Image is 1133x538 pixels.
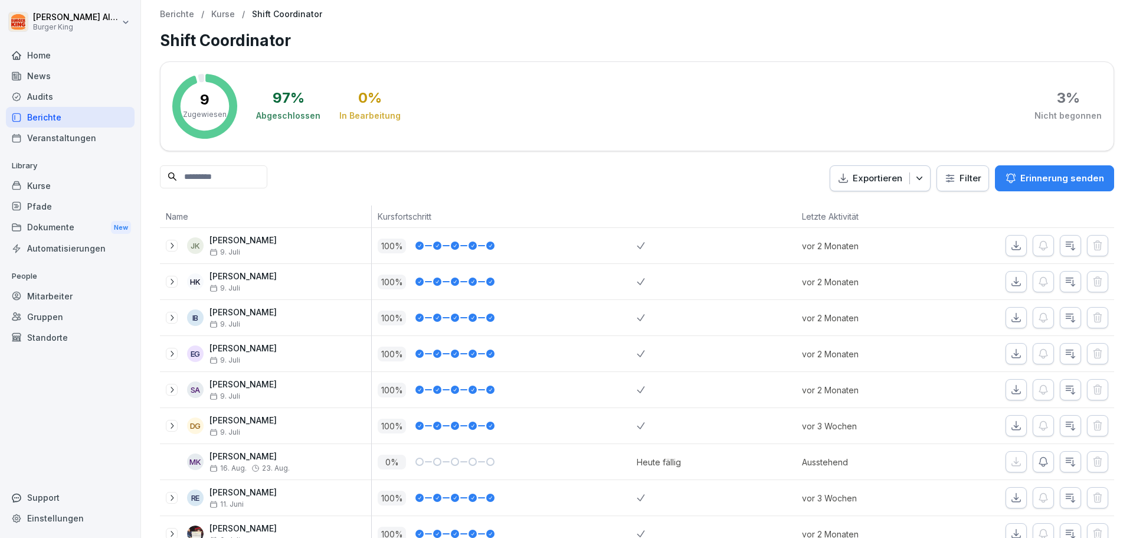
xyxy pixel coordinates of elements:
p: / [242,9,245,19]
p: vor 2 Monaten [802,384,929,396]
a: Berichte [160,9,194,19]
p: 100 % [378,239,406,253]
div: Abgeschlossen [256,110,320,122]
div: 0 % [358,91,382,105]
div: DG [187,418,204,434]
p: vor 2 Monaten [802,348,929,360]
span: 9. Juli [209,248,240,256]
div: SA [187,382,204,398]
p: vor 2 Monaten [802,312,929,324]
p: 9 [200,93,209,107]
a: Kurse [211,9,235,19]
div: RE [187,490,204,506]
p: 100 % [378,419,406,433]
p: 100 % [378,383,406,397]
span: 9. Juli [209,320,240,328]
div: MK [187,454,204,470]
p: [PERSON_NAME] [209,236,277,246]
div: JK [187,237,204,254]
p: [PERSON_NAME] [209,416,277,426]
h1: Shift Coordinator [160,29,1114,52]
p: Erinnerung senden [1020,172,1104,185]
p: 100 % [378,491,406,506]
div: Filter [944,172,981,184]
p: Ausstehend [802,456,929,468]
a: Home [6,45,135,66]
p: Shift Coordinator [252,9,322,19]
p: [PERSON_NAME] [209,272,277,282]
p: [PERSON_NAME] [209,524,277,534]
div: In Bearbeitung [339,110,401,122]
span: 23. Aug. [262,464,290,472]
div: Nicht begonnen [1034,110,1102,122]
p: 100 % [378,275,406,289]
p: 100 % [378,311,406,325]
a: Veranstaltungen [6,128,135,148]
p: [PERSON_NAME] Albakkour [33,12,119,22]
p: Zugewiesen [183,109,227,120]
p: [PERSON_NAME] [209,380,277,390]
p: 100 % [378,347,406,361]
p: vor 2 Monaten [802,240,929,252]
a: Standorte [6,327,135,348]
button: Filter [937,166,988,191]
p: Exportieren [853,172,902,185]
div: HK [187,273,204,290]
span: 9. Juli [209,284,240,292]
div: 97 % [273,91,304,105]
p: vor 3 Wochen [802,420,929,432]
p: Library [6,156,135,175]
button: Exportieren [830,165,931,192]
p: Letzte Aktivität [802,210,923,223]
a: Mitarbeiter [6,286,135,307]
p: [PERSON_NAME] [209,452,290,462]
span: 9. Juli [209,428,240,436]
span: 9. Juli [209,356,240,364]
div: New [111,221,131,234]
a: Audits [6,86,135,107]
p: vor 3 Wochen [802,492,929,504]
div: Support [6,487,135,508]
p: Kursfortschritt [378,210,631,223]
a: Gruppen [6,307,135,327]
a: Kurse [6,175,135,196]
a: Automatisierungen [6,238,135,259]
a: Pfade [6,196,135,217]
div: EG [187,345,204,362]
div: 3 % [1057,91,1080,105]
span: 16. Aug. [209,464,247,472]
p: People [6,267,135,286]
button: Erinnerung senden [995,165,1114,191]
p: Name [166,210,365,223]
p: 0 % [378,455,406,469]
p: / [201,9,204,19]
p: vor 2 Monaten [802,276,929,288]
p: [PERSON_NAME] [209,308,277,318]
a: Einstellungen [6,508,135,529]
div: Dokumente [6,217,135,239]
div: IB [187,309,204,326]
a: DokumenteNew [6,217,135,239]
div: Heute fällig [637,456,681,468]
p: [PERSON_NAME] [209,344,277,354]
span: 9. Juli [209,392,240,400]
a: Berichte [6,107,135,128]
span: 11. Juni [209,500,244,508]
p: [PERSON_NAME] [209,488,277,498]
p: Burger King [33,23,119,31]
a: News [6,66,135,86]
